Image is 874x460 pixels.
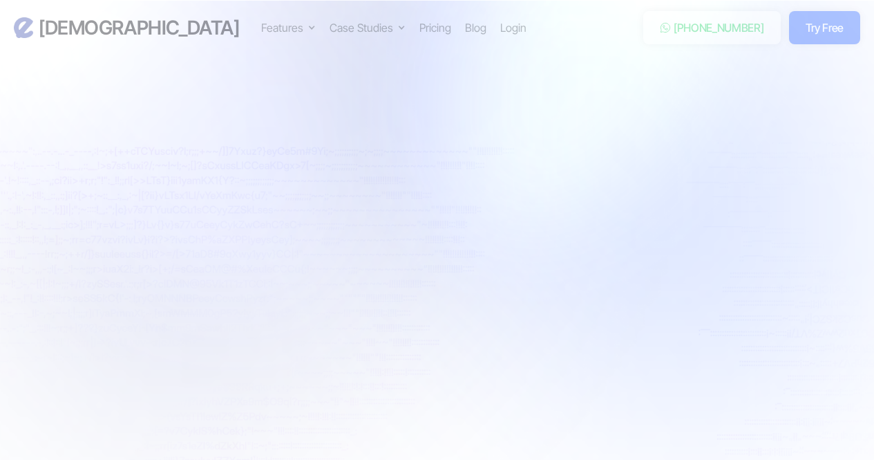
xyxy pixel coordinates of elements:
[465,19,486,36] a: Blog
[39,16,239,40] h3: [DEMOGRAPHIC_DATA]
[419,19,451,36] a: Pricing
[261,19,316,36] div: Features
[261,19,303,36] div: Features
[330,19,393,36] div: Case Studies
[789,11,860,44] a: Try Free
[674,19,764,36] div: [PHONE_NUMBER]
[500,19,526,36] a: Login
[643,11,781,44] a: [PHONE_NUMBER]
[14,16,239,40] a: home
[330,19,406,36] div: Case Studies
